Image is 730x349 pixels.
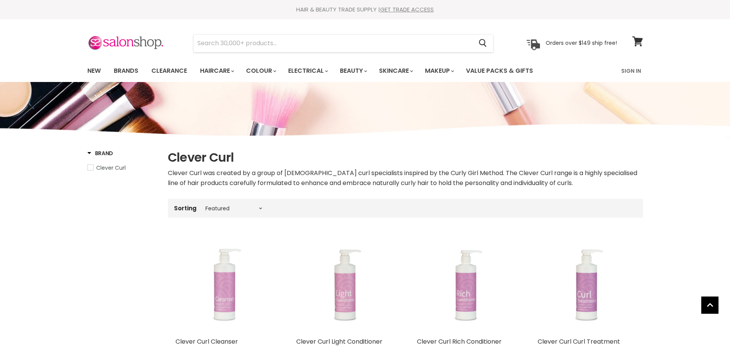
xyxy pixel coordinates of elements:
a: Clearance [146,63,193,79]
a: Skincare [373,63,418,79]
a: Makeup [419,63,459,79]
img: Clever Curl Light Conditioner [308,236,381,334]
nav: Main [78,60,653,82]
a: New [82,63,107,79]
ul: Main menu [82,60,578,82]
p: Orders over $149 ship free! [546,39,617,46]
a: Sign In [617,63,646,79]
a: Brands [108,63,144,79]
img: Clever Curl Cleanser [187,236,261,334]
input: Search [194,34,473,52]
button: Search [473,34,493,52]
form: Product [193,34,494,52]
a: Clever Curl Cleanser [176,337,238,346]
label: Sorting [174,205,197,211]
a: Electrical [282,63,333,79]
a: Clever Curl Light Conditioner [296,337,382,346]
a: Clever Curl Light Conditioner [296,236,394,334]
a: Clever Curl Cleanser [176,236,273,334]
h1: Clever Curl [168,149,643,165]
a: Clever Curl Curl Treatment [538,236,635,334]
a: Beauty [334,63,372,79]
a: GET TRADE ACCESS [380,5,434,13]
h3: Brand [87,149,113,157]
a: Clever Curl Rich Conditioner [417,337,502,346]
img: Clever Curl Curl Treatment [550,236,623,334]
a: Clever Curl Curl Treatment [538,337,620,346]
a: Colour [240,63,281,79]
div: HAIR & BEAUTY TRADE SUPPLY | [78,6,653,13]
a: Clever Curl Rich Conditioner [417,236,515,334]
a: Value Packs & Gifts [460,63,539,79]
a: Clever Curl [87,164,158,172]
img: Clever Curl Rich Conditioner [429,236,502,334]
span: Clever Curl [96,164,126,172]
span: Clever Curl was created by a group of [DEMOGRAPHIC_DATA] curl specialists inspired by the Curly G... [168,169,637,187]
a: Haircare [194,63,239,79]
